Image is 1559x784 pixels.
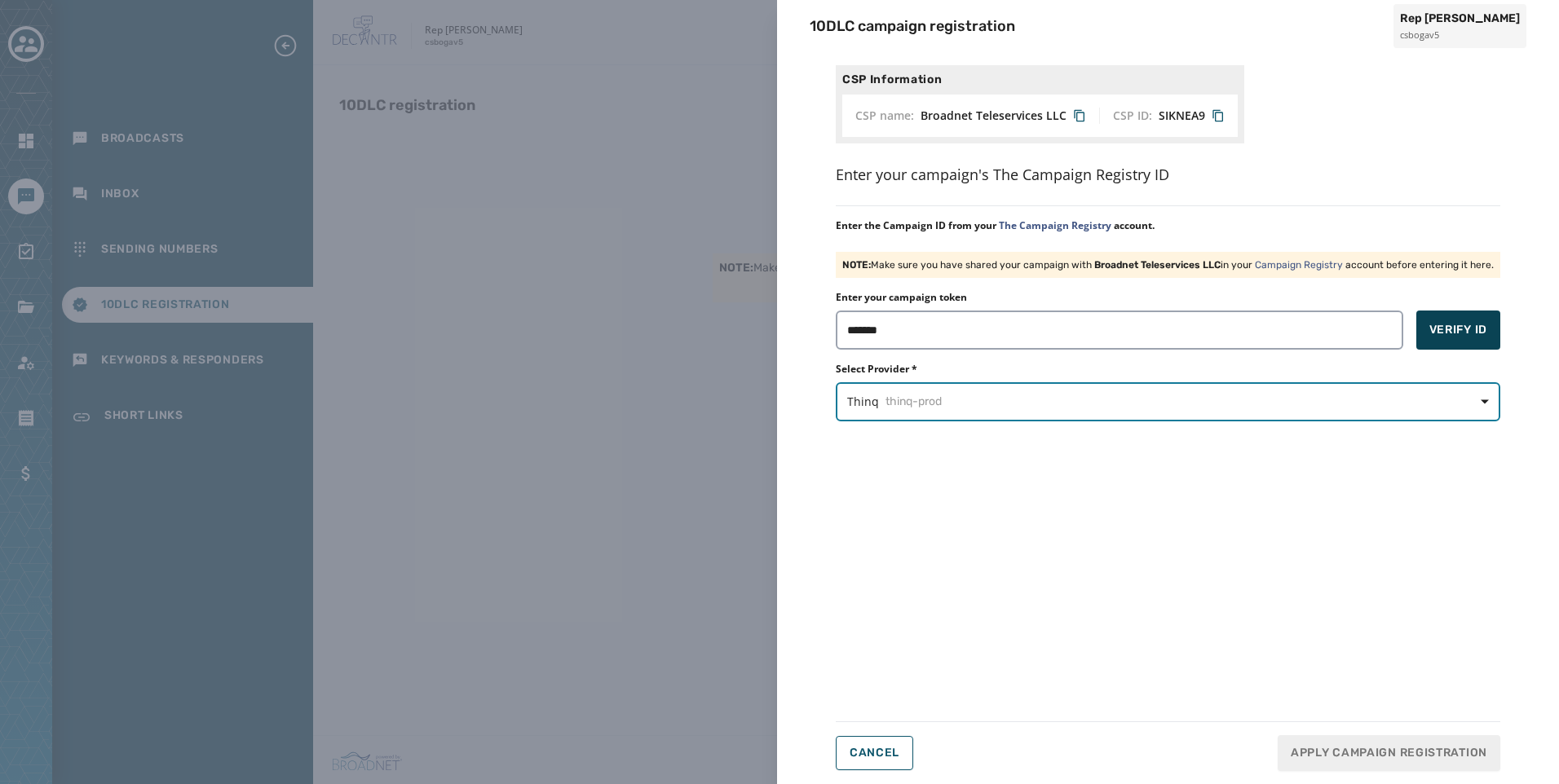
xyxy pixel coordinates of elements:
[1400,29,1520,42] span: csbogav5
[1159,108,1205,124] span: SIKNEA9
[1400,11,1520,27] span: Rep [PERSON_NAME]
[810,15,1015,37] h2: 10DLC campaign registration
[999,218,1111,232] a: The Campaign Registry
[836,736,913,770] button: Cancel
[836,363,1500,376] label: Select Provider *
[1255,259,1343,271] a: Campaign Registry
[885,394,942,410] span: thinq-prod
[836,163,1500,186] h4: Enter your campaign's The Campaign Registry ID
[855,108,914,124] span: CSP name:
[921,108,1067,124] span: Broadnet Teleservices LLC
[1429,322,1487,338] span: Verify ID
[842,258,1494,271] p: Make sure you have shared your campaign with in your account before entering it here.
[855,108,1086,124] button: Copy broadnet CSP Name to Clipboard
[850,747,899,760] span: Cancel
[1291,745,1487,761] span: Apply Campaign Registration
[1113,108,1152,124] span: CSP ID:
[836,291,967,304] label: Enter your campaign token
[842,72,1238,88] span: CSP Information
[1416,311,1500,350] button: Verify ID
[836,382,1500,421] button: Thinqthinq-prod
[836,219,1500,232] p: Enter the Campaign ID from your account.
[847,394,1489,410] span: Thinq
[842,259,871,271] span: NOTE:
[1113,108,1225,124] button: Copy broadnet CSP ID to Clipboard
[1278,735,1500,771] button: Apply Campaign Registration
[1094,259,1221,271] span: Broadnet Teleservices LLC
